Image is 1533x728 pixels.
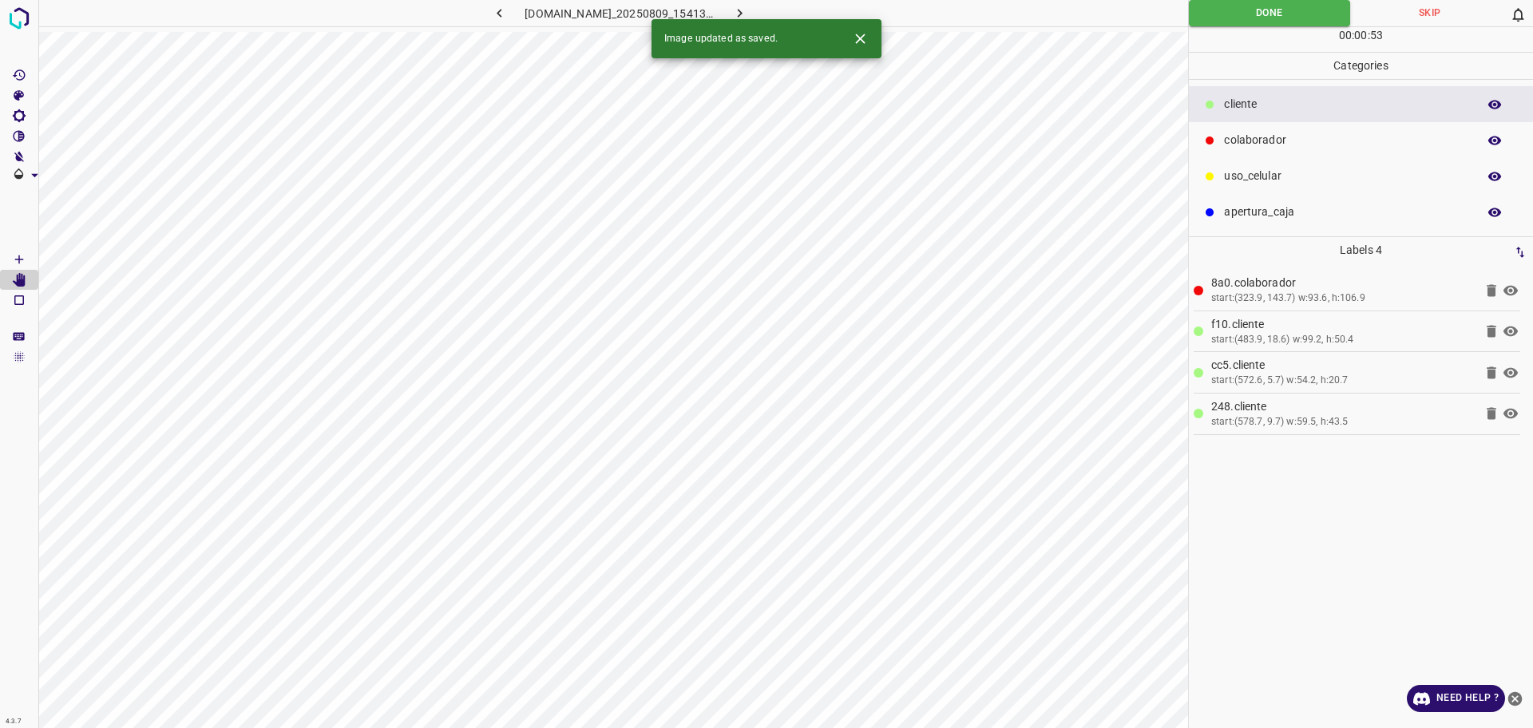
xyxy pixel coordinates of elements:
[1339,27,1352,44] p: 00
[1211,333,1474,347] div: start:(483.9, 18.6) w:99.2, h:50.4
[5,4,34,33] img: logo
[1211,291,1474,306] div: start:(323.9, 143.7) w:93.6, h:106.9
[1224,204,1469,220] p: apertura_caja
[1505,685,1525,712] button: close-help
[1211,398,1474,415] p: 248.​​cliente
[1211,316,1474,333] p: f10.​​cliente
[1211,357,1474,374] p: cc5.​​cliente
[1189,122,1533,158] div: colaborador
[1224,168,1469,184] p: uso_celular
[1189,53,1533,79] p: Categories
[1224,132,1469,148] p: colaborador
[1211,374,1474,388] div: start:(572.6, 5.7) w:54.2, h:20.7
[1189,194,1533,230] div: apertura_caja
[1370,27,1383,44] p: 53
[1211,415,1474,429] div: start:(578.7, 9.7) w:59.5, h:43.5
[525,4,714,26] h6: [DOMAIN_NAME]_20250809_154137_000005160.jpg
[2,715,26,728] div: 4.3.7
[846,24,875,53] button: Close
[1189,86,1533,122] div: ​​cliente
[1354,27,1367,44] p: 00
[664,32,778,46] span: Image updated as saved.
[1224,96,1469,113] p: ​​cliente
[1194,237,1528,263] p: Labels 4
[1211,275,1474,291] p: 8a0.colaborador
[1189,158,1533,194] div: uso_celular
[1339,27,1383,52] div: : :
[1407,685,1505,712] a: Need Help ?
